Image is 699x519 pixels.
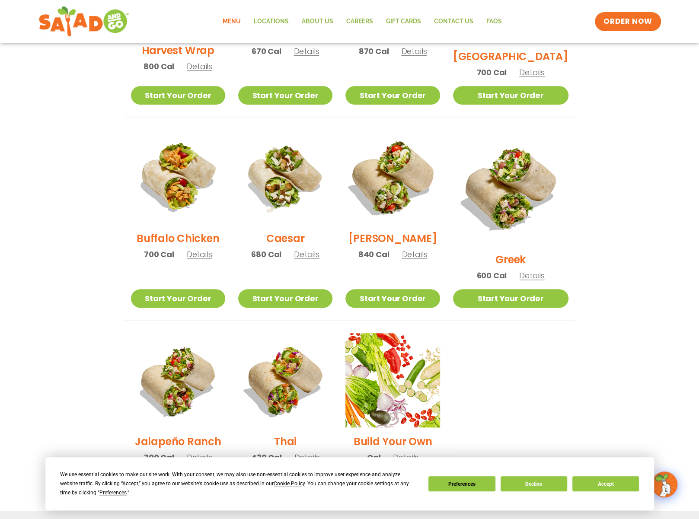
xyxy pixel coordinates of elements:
[572,476,639,491] button: Accept
[294,46,319,57] span: Details
[247,12,295,32] a: Locations
[358,248,389,260] span: 840 Cal
[393,452,418,463] span: Details
[252,45,281,57] span: 670 Cal
[345,289,440,308] a: Start Your Order
[519,270,545,281] span: Details
[401,46,427,57] span: Details
[187,61,212,72] span: Details
[131,130,225,224] img: Product photo for Buffalo Chicken Wrap
[251,452,282,463] span: 430 Cal
[367,452,380,463] span: Cal
[480,12,508,32] a: FAQs
[187,452,212,463] span: Details
[266,231,305,246] h2: Caesar
[501,476,567,491] button: Decline
[453,130,568,245] img: Product photo for Greek Wrap
[131,333,225,427] img: Product photo for Jalapeño Ranch Wrap
[402,249,427,260] span: Details
[337,122,448,232] img: Product photo for Cobb Wrap
[345,86,440,105] a: Start Your Order
[99,490,127,496] span: Preferences
[495,252,526,267] h2: Greek
[38,4,130,39] img: new-SAG-logo-768×292
[453,86,568,105] a: Start Your Order
[359,45,389,57] span: 870 Cal
[428,476,495,491] button: Preferences
[428,12,480,32] a: Contact Us
[131,289,225,308] a: Start Your Order
[238,130,332,224] img: Product photo for Caesar Wrap
[187,249,212,260] span: Details
[476,270,507,281] span: 600 Cal
[131,86,225,105] a: Start Your Order
[453,49,568,64] h2: [GEOGRAPHIC_DATA]
[216,12,247,32] a: Menu
[519,67,545,78] span: Details
[238,333,332,427] img: Product photo for Thai Wrap
[354,434,432,449] h2: Build Your Own
[137,231,219,246] h2: Buffalo Chicken
[60,470,418,497] div: We use essential cookies to make our site work. With your consent, we may also use non-essential ...
[348,231,437,246] h2: [PERSON_NAME]
[476,67,507,78] span: 700 Cal
[274,434,297,449] h2: Thai
[45,457,654,510] div: Cookie Consent Prompt
[238,86,332,105] a: Start Your Order
[453,289,568,308] a: Start Your Order
[144,60,174,72] span: 800 Cal
[216,12,508,32] nav: Menu
[603,16,652,27] span: ORDER NOW
[144,452,174,463] span: 700 Cal
[380,12,428,32] a: GIFT CARDS
[251,248,281,260] span: 680 Cal
[274,481,305,487] span: Cookie Policy
[295,12,340,32] a: About Us
[144,248,174,260] span: 700 Cal
[238,289,332,308] a: Start Your Order
[345,333,440,427] img: Product photo for Build Your Own
[652,472,677,497] img: wpChatIcon
[135,434,221,449] h2: Jalapeño Ranch
[294,249,319,260] span: Details
[340,12,380,32] a: Careers
[294,452,320,463] span: Details
[595,12,661,31] a: ORDER NOW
